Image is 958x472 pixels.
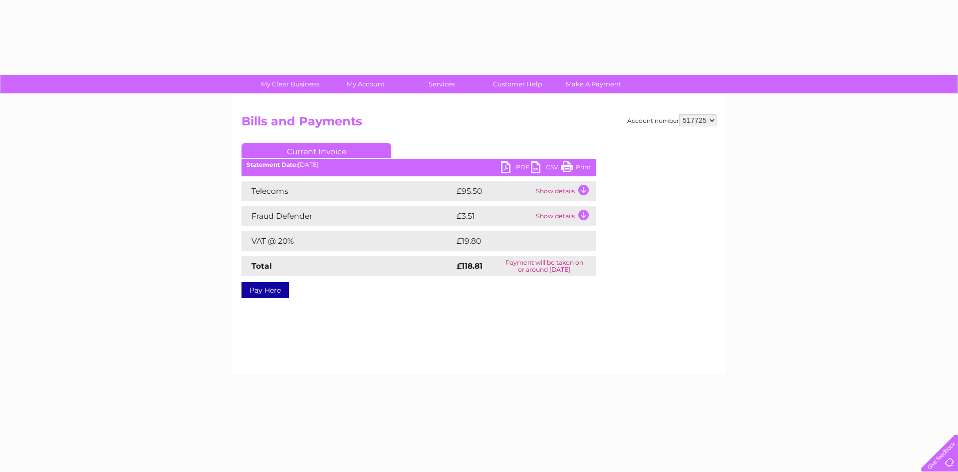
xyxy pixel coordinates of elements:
td: VAT @ 20% [241,231,454,251]
a: My Account [325,75,407,93]
td: £95.50 [454,181,533,201]
td: Show details [533,206,596,226]
a: Pay Here [241,282,289,298]
td: Fraud Defender [241,206,454,226]
div: Account number [627,114,717,126]
td: £3.51 [454,206,533,226]
a: CSV [531,161,561,176]
a: Make A Payment [552,75,635,93]
a: Customer Help [477,75,559,93]
td: Telecoms [241,181,454,201]
div: [DATE] [241,161,596,168]
b: Statement Date: [246,161,298,168]
a: PDF [501,161,531,176]
h2: Bills and Payments [241,114,717,133]
a: Services [401,75,483,93]
a: Print [561,161,591,176]
td: Show details [533,181,596,201]
strong: Total [251,261,272,271]
td: Payment will be taken on or around [DATE] [492,256,596,276]
strong: £118.81 [457,261,482,271]
a: Current Invoice [241,143,391,158]
a: My Clear Business [249,75,331,93]
td: £19.80 [454,231,575,251]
